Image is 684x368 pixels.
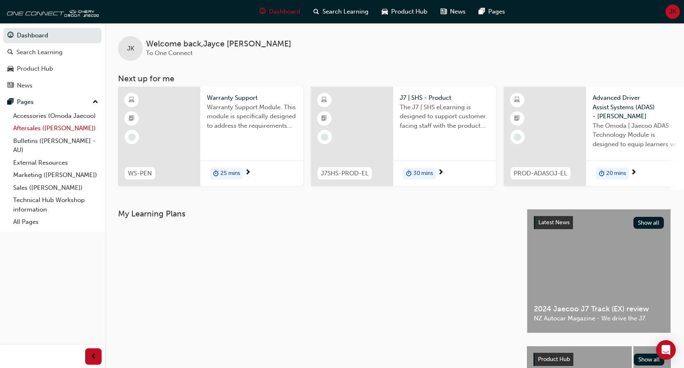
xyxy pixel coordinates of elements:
[17,81,32,90] div: News
[406,168,412,179] span: duration-icon
[400,93,489,103] span: J7 | SHS - Product
[593,93,682,121] span: Advanced Driver Assist Systems (ADAS) - [PERSON_NAME]
[538,356,570,363] span: Product Hub
[10,182,102,194] a: Sales ([PERSON_NAME])
[3,28,102,43] a: Dashboard
[10,194,102,216] a: Technical Hub Workshop information
[534,314,664,323] span: NZ Autocar Magazine - We drive the J7.
[538,219,570,226] span: Latest News
[3,94,102,110] button: Pages
[220,169,240,178] span: 25 mins
[534,304,664,314] span: 2024 Jaecoo J7 Track (EX) review
[321,113,327,124] span: booktick-icon
[665,5,680,19] button: JK
[606,169,626,178] span: 20 mins
[10,216,102,228] a: All Pages
[534,216,664,229] a: Latest NewsShow all
[413,169,433,178] span: 30 mins
[7,49,13,56] span: search-icon
[321,133,328,141] span: learningRecordVerb_NONE-icon
[634,354,665,366] button: Show all
[593,121,682,149] span: The Omoda | Jaecoo ADAS Technology Module is designed to equip learners with essential knowledge ...
[514,133,521,141] span: learningRecordVerb_NONE-icon
[253,3,307,20] a: guage-iconDashboard
[7,99,14,106] span: pages-icon
[17,97,34,107] div: Pages
[90,352,97,362] span: prev-icon
[311,87,496,186] a: J7SHS-PROD-ELJ7 | SHS - ProductThe J7 | SHS eLearning is designed to support customer facing staf...
[10,169,102,182] a: Marketing ([PERSON_NAME])
[7,65,14,73] span: car-icon
[127,44,134,53] span: JK
[514,95,520,106] span: learningResourceType_ELEARNING-icon
[213,168,219,179] span: duration-icon
[260,7,266,17] span: guage-icon
[269,7,300,16] span: Dashboard
[17,64,53,74] div: Product Hub
[118,209,514,218] h3: My Learning Plans
[669,7,676,16] span: JK
[441,7,447,17] span: news-icon
[129,95,134,106] span: learningResourceType_ELEARNING-icon
[400,103,489,131] span: The J7 | SHS eLearning is designed to support customer facing staff with the product and sales in...
[514,113,520,124] span: booktick-icon
[245,169,251,177] span: next-icon
[631,169,637,177] span: next-icon
[656,340,676,360] div: Open Intercom Messenger
[10,122,102,135] a: Aftersales ([PERSON_NAME])
[322,7,369,16] span: Search Learning
[207,93,297,103] span: Warranty Support
[10,156,102,169] a: External Resources
[10,135,102,156] a: Bulletins ([PERSON_NAME] - AU)
[479,7,485,17] span: pages-icon
[488,7,505,16] span: Pages
[3,45,102,60] a: Search Learning
[207,103,297,131] span: Warranty Support Module. This module is specifically designed to address the requirements and pro...
[450,7,466,16] span: News
[633,217,664,229] button: Show all
[599,168,605,179] span: duration-icon
[527,209,671,333] a: Latest NewsShow all2024 Jaecoo J7 Track (EX) reviewNZ Autocar Magazine - We drive the J7.
[146,39,291,49] span: Welcome back , Jayce [PERSON_NAME]
[10,110,102,122] a: Accessories (Omoda Jaecoo)
[3,61,102,76] a: Product Hub
[434,3,472,20] a: news-iconNews
[128,133,136,141] span: learningRecordVerb_NONE-icon
[472,3,512,20] a: pages-iconPages
[4,3,99,20] img: oneconnect
[3,26,102,94] button: DashboardSearch LearningProduct HubNews
[533,353,664,366] a: Product HubShow all
[391,7,427,16] span: Product Hub
[7,82,14,90] span: news-icon
[321,95,327,106] span: learningResourceType_ELEARNING-icon
[307,3,375,20] a: search-iconSearch Learning
[105,74,684,83] h3: Next up for me
[128,169,152,178] span: WS-PEN
[438,169,444,177] span: next-icon
[313,7,319,17] span: search-icon
[321,169,369,178] span: J7SHS-PROD-EL
[382,7,388,17] span: car-icon
[129,113,134,124] span: booktick-icon
[93,97,98,108] span: up-icon
[7,32,14,39] span: guage-icon
[16,48,63,57] div: Search Learning
[146,49,192,57] span: To One Connect
[3,78,102,93] a: News
[375,3,434,20] a: car-iconProduct Hub
[118,87,303,186] a: WS-PENWarranty SupportWarranty Support Module. This module is specifically designed to address th...
[514,169,567,178] span: PROD-ADASOJ-EL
